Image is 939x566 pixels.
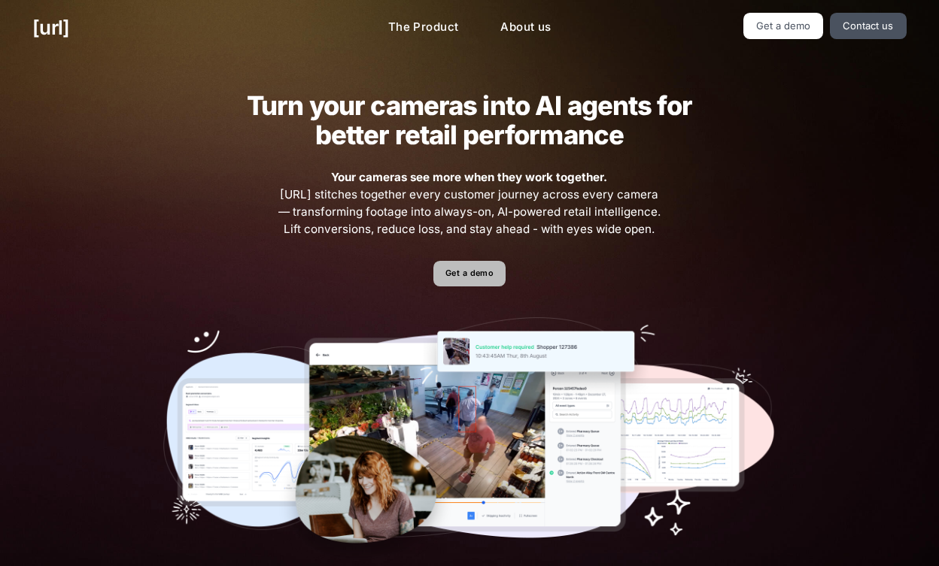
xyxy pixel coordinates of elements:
[331,170,607,184] strong: Your cameras see more when they work together.
[223,91,716,150] h2: Turn your cameras into AI agents for better retail performance
[433,261,505,287] a: Get a demo
[163,317,776,566] img: Our tools
[376,13,471,42] a: The Product
[488,13,563,42] a: About us
[830,13,907,39] a: Contact us
[32,13,69,42] a: [URL]
[276,169,663,238] span: [URL] stitches together every customer journey across every camera — transforming footage into al...
[743,13,824,39] a: Get a demo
